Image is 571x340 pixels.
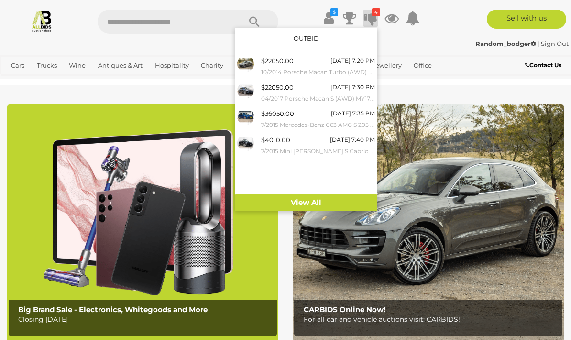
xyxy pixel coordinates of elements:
[7,73,34,89] a: Sports
[94,57,146,73] a: Antiques & Art
[235,53,377,79] a: $22050.00 [DATE] 7:20 PM 10/2014 Porsche Macan Turbo (AWD) 95B MY15 4d Wagon Agate Grey Metallic ...
[261,135,290,146] div: $4010.00
[331,108,375,119] div: [DATE] 7:35 PM
[237,135,254,151] img: 53380-1a_ex.jpg
[237,56,254,72] img: 54066-1a_ex.jpg
[237,108,254,125] img: 53761-1a_ex.jpg
[151,57,193,73] a: Hospitality
[33,57,61,73] a: Trucks
[261,146,375,157] small: 7/2015 Mini [PERSON_NAME] S Cabrio R57 MY14 2d Convertible Midnight Black Metallic Turbo 1.6L
[330,56,375,66] div: [DATE] 7:20 PM
[261,82,294,93] div: $22050.00
[330,135,375,145] div: [DATE] 7:40 PM
[475,40,536,47] strong: Random_bodger
[235,194,377,211] a: View All
[261,108,294,119] div: $36050.00
[235,106,377,132] a: $36050.00 [DATE] 7:35 PM 7/2015 Mercedes-Benz C63 AMG S 205 4d Wagon Brilliant Blue Metallic Twin...
[541,40,569,47] a: Sign Out
[330,8,338,16] i: $
[31,10,53,32] img: Allbids.com.au
[197,57,227,73] a: Charity
[261,56,294,67] div: $22050.00
[261,67,375,78] small: 10/2014 Porsche Macan Turbo (AWD) 95B MY15 4d Wagon Agate Grey Metallic Twin Turbo V6 3.6L
[231,10,278,34] button: Search
[261,93,375,104] small: 04/2017 Porsche Macan S (AWD) MY17 4d Wagon Volcano Grey Metallic Turbo V6 3.0L
[330,82,375,92] div: [DATE] 7:30 PM
[368,57,406,73] a: Jewellery
[235,79,377,106] a: $22050.00 [DATE] 7:30 PM 04/2017 Porsche Macan S (AWD) MY17 4d Wagon Volcano Grey Metallic Turbo ...
[487,10,566,29] a: Sell with us
[232,57,275,73] a: Computers
[235,132,377,159] a: $4010.00 [DATE] 7:40 PM 7/2015 Mini [PERSON_NAME] S Cabrio R57 MY14 2d Convertible Midnight Black...
[410,57,436,73] a: Office
[7,57,28,73] a: Cars
[363,10,378,27] a: 4
[525,61,561,68] b: Contact Us
[39,73,115,89] a: [GEOGRAPHIC_DATA]
[372,8,380,16] i: 4
[237,82,254,99] img: 53814-1a_ex.jpg
[475,40,538,47] a: Random_bodger
[525,60,564,70] a: Contact Us
[538,40,539,47] span: |
[261,120,375,130] small: 7/2015 Mercedes-Benz C63 AMG S 205 4d Wagon Brilliant Blue Metallic Twin Turbo V8 4.0L
[321,10,336,27] a: $
[65,57,89,73] a: Wine
[294,34,319,42] a: Outbid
